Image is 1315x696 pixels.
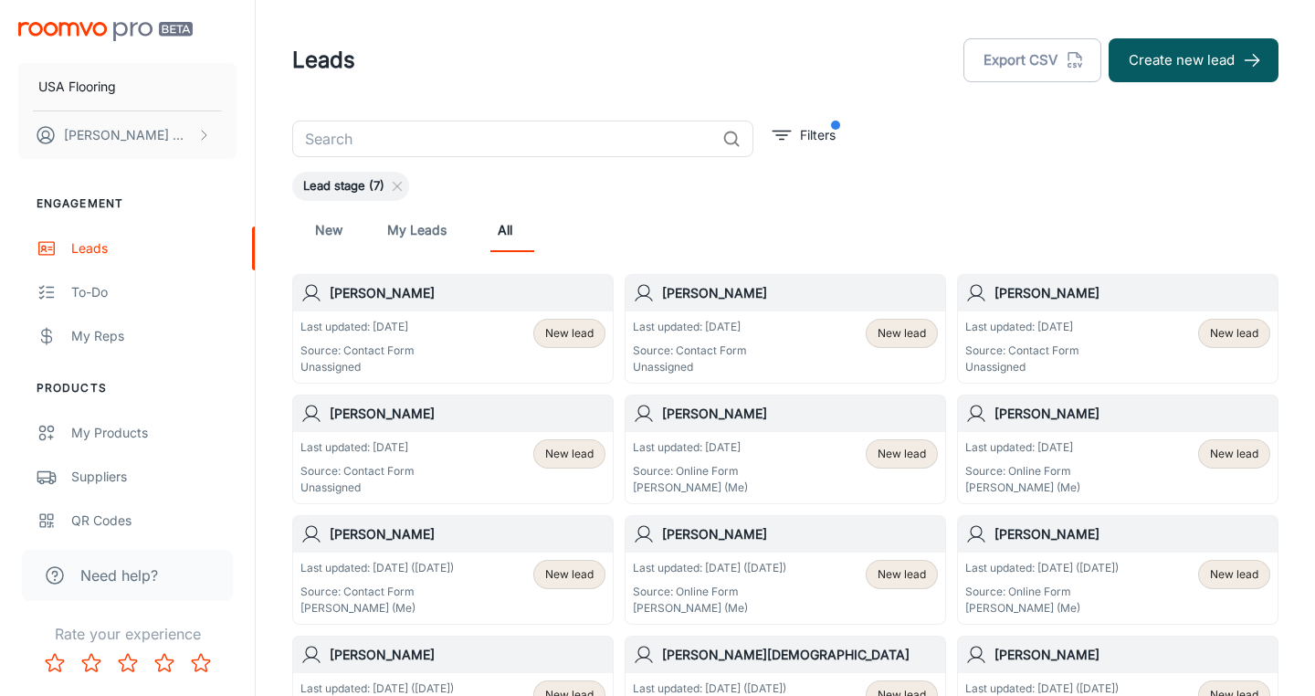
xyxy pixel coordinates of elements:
div: QR Codes [71,511,237,531]
div: Lead stage (7) [292,172,409,201]
button: Rate 2 star [73,645,110,681]
span: New lead [878,446,926,462]
span: Need help? [80,564,158,586]
p: Last updated: [DATE] ([DATE]) [300,560,454,576]
button: Rate 4 star [146,645,183,681]
p: Source: Online Form [633,463,748,480]
div: To-do [71,282,237,302]
p: [PERSON_NAME] (Me) [965,480,1080,496]
p: Rate your experience [15,623,240,645]
a: [PERSON_NAME]Last updated: [DATE] ([DATE])Source: Online Form[PERSON_NAME] (Me)New lead [625,515,946,625]
p: [PERSON_NAME] (Me) [633,480,748,496]
p: Last updated: [DATE] [965,319,1079,335]
h6: [PERSON_NAME] [330,404,605,424]
p: Last updated: [DATE] [633,319,747,335]
button: Export CSV [963,38,1101,82]
h6: [PERSON_NAME] [330,645,605,665]
div: Leads [71,238,237,258]
a: [PERSON_NAME]Last updated: [DATE] ([DATE])Source: Contact Form[PERSON_NAME] (Me)New lead [292,515,614,625]
div: My Products [71,423,237,443]
p: Source: Contact Form [300,343,415,359]
p: Unassigned [633,359,747,375]
p: Last updated: [DATE] [965,439,1080,456]
button: filter [768,121,840,150]
p: Unassigned [965,359,1079,375]
h6: [PERSON_NAME] [994,645,1270,665]
h6: [PERSON_NAME] [994,404,1270,424]
a: [PERSON_NAME]Last updated: [DATE]Source: Contact FormUnassignedNew lead [625,274,946,384]
p: Last updated: [DATE] [300,439,415,456]
span: New lead [545,325,594,342]
a: [PERSON_NAME]Last updated: [DATE]Source: Online Form[PERSON_NAME] (Me)New lead [957,395,1278,504]
h6: [PERSON_NAME] [994,283,1270,303]
span: New lead [878,325,926,342]
p: Last updated: [DATE] ([DATE]) [965,560,1119,576]
p: Unassigned [300,480,415,496]
h6: [PERSON_NAME] [330,524,605,544]
div: My Reps [71,326,237,346]
p: Source: Online Form [633,584,786,600]
button: Rate 1 star [37,645,73,681]
button: Rate 3 star [110,645,146,681]
h6: [PERSON_NAME] [994,524,1270,544]
span: New lead [878,566,926,583]
button: Create new lead [1109,38,1278,82]
a: New [307,208,351,252]
p: Filters [800,125,836,145]
h6: [PERSON_NAME] [662,283,938,303]
div: Suppliers [71,467,237,487]
span: New lead [1210,566,1258,583]
h6: [PERSON_NAME] [330,283,605,303]
a: [PERSON_NAME]Last updated: [DATE] ([DATE])Source: Online Form[PERSON_NAME] (Me)New lead [957,515,1278,625]
p: [PERSON_NAME] (Me) [633,600,786,617]
p: Last updated: [DATE] [633,439,748,456]
p: [PERSON_NAME] Worthington [64,125,193,145]
a: My Leads [387,208,447,252]
h6: [PERSON_NAME] [662,404,938,424]
p: Source: Contact Form [300,584,454,600]
p: [PERSON_NAME] (Me) [965,600,1119,617]
button: [PERSON_NAME] Worthington [18,111,237,159]
h6: [PERSON_NAME][DEMOGRAPHIC_DATA] [662,645,938,665]
input: Search [292,121,715,157]
a: [PERSON_NAME]Last updated: [DATE]Source: Contact FormUnassignedNew lead [292,395,614,504]
button: Rate 5 star [183,645,219,681]
p: USA Flooring [38,77,116,97]
span: Lead stage (7) [292,177,395,195]
span: New lead [545,566,594,583]
p: [PERSON_NAME] (Me) [300,600,454,617]
h6: [PERSON_NAME] [662,524,938,544]
p: Source: Contact Form [633,343,747,359]
a: [PERSON_NAME]Last updated: [DATE]Source: Online Form[PERSON_NAME] (Me)New lead [625,395,946,504]
a: All [483,208,527,252]
p: Unassigned [300,359,415,375]
p: Source: Online Form [965,584,1119,600]
button: USA Flooring [18,63,237,111]
a: [PERSON_NAME]Last updated: [DATE]Source: Contact FormUnassignedNew lead [292,274,614,384]
img: Roomvo PRO Beta [18,22,193,41]
p: Source: Online Form [965,463,1080,480]
span: New lead [545,446,594,462]
a: [PERSON_NAME]Last updated: [DATE]Source: Contact FormUnassignedNew lead [957,274,1278,384]
span: New lead [1210,446,1258,462]
p: Source: Contact Form [965,343,1079,359]
p: Source: Contact Form [300,463,415,480]
p: Last updated: [DATE] [300,319,415,335]
h1: Leads [292,44,355,77]
p: Last updated: [DATE] ([DATE]) [633,560,786,576]
span: New lead [1210,325,1258,342]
